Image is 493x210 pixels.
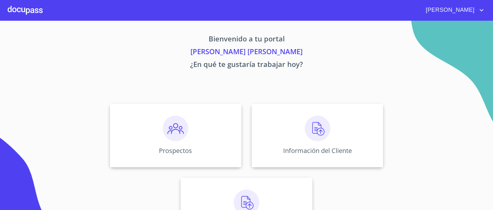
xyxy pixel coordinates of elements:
[50,59,443,72] p: ¿En qué te gustaría trabajar hoy?
[163,116,188,141] img: prospectos.png
[283,146,352,155] p: Información del Cliente
[421,5,485,15] button: account of current user
[421,5,478,15] span: [PERSON_NAME]
[50,46,443,59] p: [PERSON_NAME] [PERSON_NAME]
[305,116,330,141] img: carga.png
[50,33,443,46] p: Bienvenido a tu portal
[159,146,192,155] p: Prospectos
